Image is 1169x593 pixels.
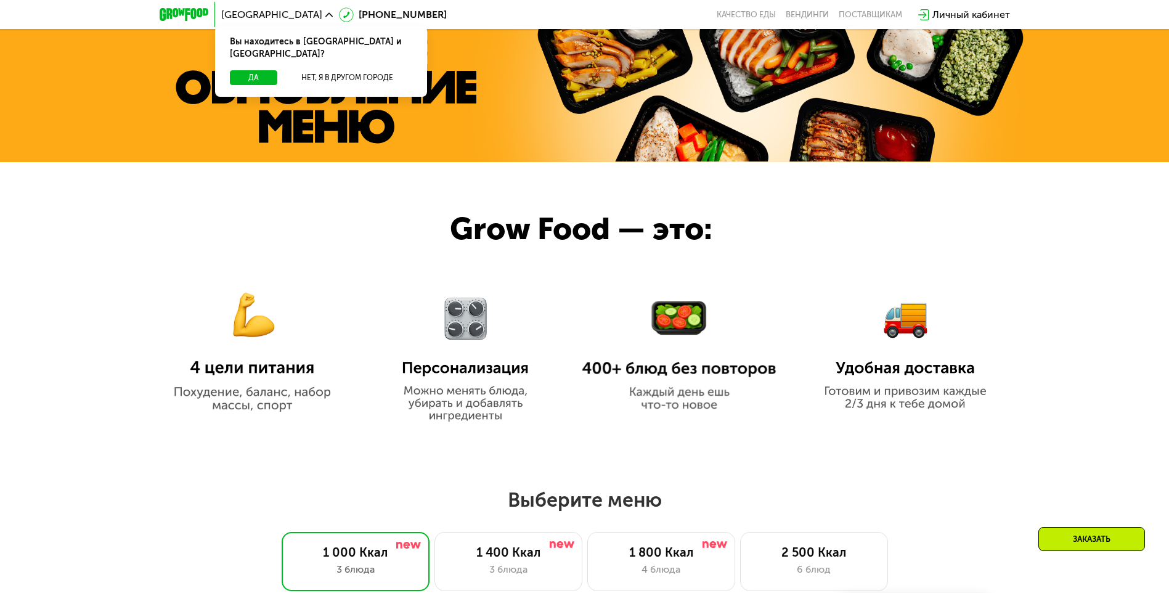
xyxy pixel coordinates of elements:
div: Заказать [1038,527,1145,551]
div: 3 блюда [447,562,569,577]
div: 1 800 Ккал [600,545,722,560]
div: 1 000 Ккал [295,545,417,560]
div: 1 400 Ккал [447,545,569,560]
h2: Выберите меню [39,488,1130,512]
div: Личный кабинет [932,7,1010,22]
button: Да [230,70,277,85]
div: 4 блюда [600,562,722,577]
span: [GEOGRAPHIC_DATA] [221,10,322,20]
a: Качество еды [717,10,776,20]
div: поставщикам [839,10,902,20]
a: Вендинги [786,10,829,20]
div: 3 блюда [295,562,417,577]
a: [PHONE_NUMBER] [339,7,447,22]
div: 6 блюд [753,562,875,577]
button: Нет, я в другом городе [282,70,412,85]
div: Grow Food — это: [450,206,760,253]
div: 2 500 Ккал [753,545,875,560]
div: Вы находитесь в [GEOGRAPHIC_DATA] и [GEOGRAPHIC_DATA]? [215,26,427,70]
